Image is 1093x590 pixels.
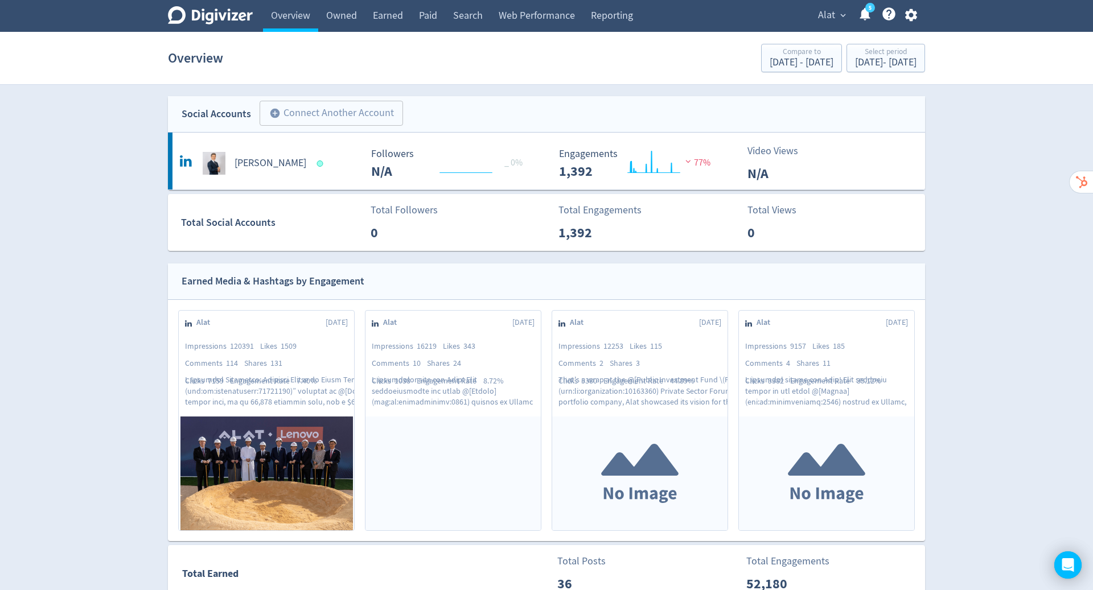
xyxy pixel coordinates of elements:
span: 185 [833,341,845,352]
div: Impressions Likes [372,341,535,352]
span: 9157 [790,341,806,352]
p: Total Followers [371,203,438,218]
p: Total Posts [557,554,623,569]
img: Nick Reynolds undefined [203,152,225,175]
p: 0 [747,222,813,243]
span: 11 [823,358,831,369]
p: Video Views [747,143,813,159]
span: 131 [270,358,282,369]
div: Impressions Likes [185,341,348,352]
span: Alat [383,317,403,328]
a: Alat[DATE]Impressions16219Likes343Comments10Shares24Clicks1038Engagement Rate8.72%L ipsumdolor si... [365,311,541,530]
div: Select period [855,48,917,57]
text: 5 [869,4,872,12]
p: L ipsumdolor sita con Adip! Elit seddoeiusmodte inc utlab @[Etdolo](mag:al:enimadminimv:0861) qui... [372,374,535,406]
span: add_circle [269,108,281,119]
p: Total Engagements [746,554,829,569]
a: Nick Reynolds undefined[PERSON_NAME] Followers 0 _ 0% Followers N/A Engagements 1,392 Engagements... [168,133,925,189]
a: Alat[DATE]Impressions12253Likes115Comments2Shares3Clicks5380Engagement Rate44.89%That's a wrap at... [552,311,812,530]
span: 77% [683,157,710,168]
a: Connect Another Account [251,102,403,126]
p: That's a wrap at the @[Public Investment Fund \(PIF\)](urn:li:organization:10163360) Private Sect... [558,374,806,406]
span: Alat [570,317,590,328]
div: Total Social Accounts [181,214,363,231]
span: 114 [226,358,238,369]
span: 3 [636,358,640,369]
p: N/A [747,163,813,184]
a: 5 [865,3,875,13]
span: 343 [463,341,475,352]
button: Compare to[DATE] - [DATE] [761,44,842,72]
div: Earned Media & Hashtags by Engagement [182,273,364,290]
div: Comments Shares [745,358,908,369]
p: Total Views [747,203,813,218]
span: [DATE] [326,317,348,328]
div: Total Earned [169,566,546,582]
div: [DATE] - [DATE] [855,57,917,68]
h1: Overview [168,40,223,76]
img: Placeholder [552,416,728,530]
button: Alat [814,6,849,24]
p: Total Engagements [558,203,642,218]
p: 1,392 [558,222,624,243]
div: Open Intercom Messenger [1054,551,1082,579]
span: Alat [196,317,216,328]
span: 16219 [417,341,437,352]
span: 120391 [230,341,254,352]
svg: Followers 0 [365,148,536,179]
div: Social Accounts [182,106,251,122]
img: negative-performance.svg [683,157,694,166]
button: Select period[DATE]- [DATE] [847,44,925,72]
a: Alat[DATE]Impressions9157Likes185Comments4Shares11Clicks3382Engagement Rate39.12%L ipsumdol sitam... [739,311,914,530]
span: Data last synced: 27 Aug 2025, 3:02am (AEST) [317,160,327,167]
span: expand_more [838,10,848,20]
button: Connect Another Account [260,101,403,126]
h5: [PERSON_NAME] [235,156,306,170]
div: Comments Shares [372,358,535,369]
span: 24 [453,358,461,369]
p: L ipsumdol sitame con Adip! Elit seddoeiu tempor in utl etdol @[Magnaa](eni:ad:minimveniamq:2546)... [745,374,908,406]
p: 0 [371,222,436,243]
span: [DATE] [886,317,908,328]
div: Comments Shares [185,358,348,369]
div: Impressions Likes [558,341,721,352]
span: _ 0% [504,157,523,168]
span: Alat [818,6,835,24]
span: 4 [786,358,790,369]
div: Comments Shares [558,358,721,369]
span: 12253 [603,341,623,352]
span: [DATE] [699,317,721,328]
span: 2 [599,358,603,369]
span: 10 [413,358,421,369]
span: [DATE] [512,317,535,328]
img: Placeholder [739,416,914,530]
div: Impressions Likes [745,341,908,352]
span: 1509 [281,341,297,352]
span: 115 [650,341,662,352]
span: Alat [757,317,776,328]
div: Compare to [770,48,833,57]
div: [DATE] - [DATE] [770,57,833,68]
svg: Engagements 1,392 [553,148,724,179]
